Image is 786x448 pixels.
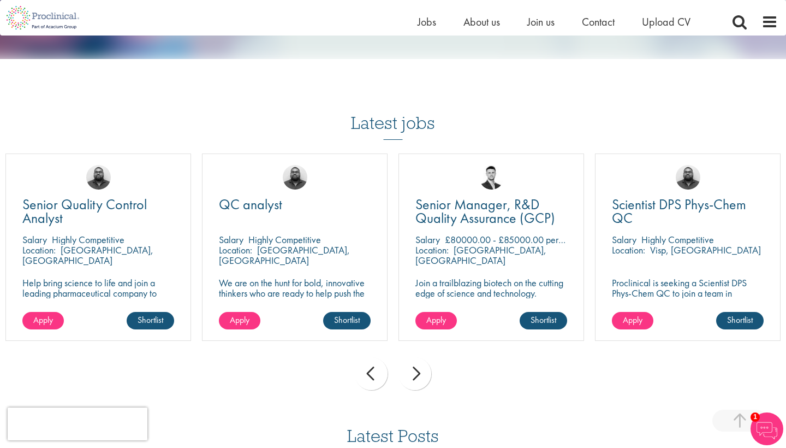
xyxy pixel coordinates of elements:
[415,278,567,298] p: Join a trailblazing biotech on the cutting edge of science and technology.
[641,233,714,246] p: Highly Competitive
[398,357,431,390] div: next
[415,244,449,256] span: Location:
[22,312,64,329] a: Apply
[22,233,47,246] span: Salary
[612,195,746,227] span: Scientist DPS Phys-Chem QC
[612,278,764,309] p: Proclinical is seeking a Scientist DPS Phys-Chem QC to join a team in [GEOGRAPHIC_DATA]
[323,312,371,329] a: Shortlist
[716,312,764,329] a: Shortlist
[418,15,436,29] a: Jobs
[22,244,56,256] span: Location:
[751,412,783,445] img: Chatbot
[415,312,457,329] a: Apply
[355,357,388,390] div: prev
[219,195,282,214] span: QC analyst
[445,233,585,246] p: £80000.00 - £85000.00 per annum
[612,233,636,246] span: Salary
[751,412,760,422] span: 1
[22,195,147,227] span: Senior Quality Control Analyst
[415,244,546,267] p: [GEOGRAPHIC_DATA], [GEOGRAPHIC_DATA]
[219,312,260,329] a: Apply
[479,165,504,190] img: Joshua Godden
[527,15,555,29] a: Join us
[612,244,645,256] span: Location:
[623,314,642,326] span: Apply
[127,312,174,329] a: Shortlist
[520,312,567,329] a: Shortlist
[612,198,764,225] a: Scientist DPS Phys-Chem QC
[415,198,567,225] a: Senior Manager, R&D Quality Assurance (GCP)
[219,278,371,319] p: We are on the hunt for bold, innovative thinkers who are ready to help push the boundaries of sci...
[463,15,500,29] a: About us
[612,312,653,329] a: Apply
[22,244,153,267] p: [GEOGRAPHIC_DATA], [GEOGRAPHIC_DATA]
[582,15,615,29] a: Contact
[22,198,174,225] a: Senior Quality Control Analyst
[33,314,53,326] span: Apply
[219,244,252,256] span: Location:
[415,195,555,227] span: Senior Manager, R&D Quality Assurance (GCP)
[676,165,700,190] img: Ashley Bennett
[86,165,111,190] img: Ashley Bennett
[248,233,321,246] p: Highly Competitive
[219,233,243,246] span: Salary
[642,15,690,29] a: Upload CV
[219,244,350,267] p: [GEOGRAPHIC_DATA], [GEOGRAPHIC_DATA]
[426,314,446,326] span: Apply
[650,244,761,256] p: Visp, [GEOGRAPHIC_DATA]
[230,314,249,326] span: Apply
[283,165,307,190] img: Ashley Bennett
[219,198,371,211] a: QC analyst
[52,233,124,246] p: Highly Competitive
[351,86,435,140] h3: Latest jobs
[22,278,174,329] p: Help bring science to life and join a leading pharmaceutical company to play a key role in delive...
[8,408,147,440] iframe: reCAPTCHA
[415,233,440,246] span: Salary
